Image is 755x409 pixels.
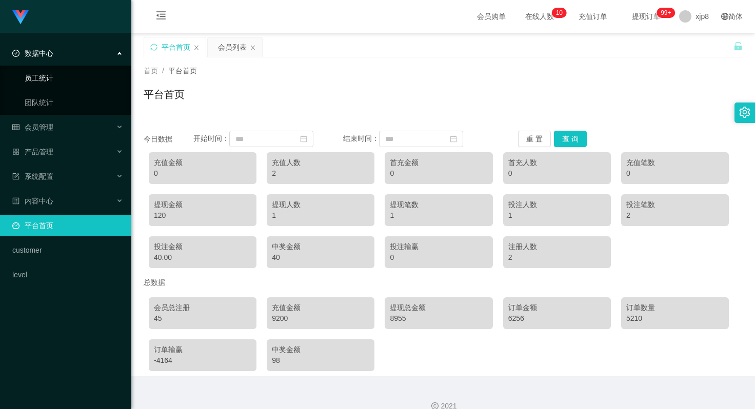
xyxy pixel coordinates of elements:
[626,302,724,313] div: 订单数量
[218,37,247,57] div: 会员列表
[554,131,587,147] button: 查 询
[144,134,193,145] div: 今日数据
[12,148,19,155] i: 图标: appstore-o
[12,10,29,25] img: logo.9652507e.png
[154,355,251,366] div: -4164
[144,67,158,75] span: 首页
[508,210,606,221] div: 1
[733,42,743,51] i: 图标: unlock
[144,87,185,102] h1: 平台首页
[390,302,487,313] div: 提现总金额
[627,13,666,20] span: 提现订单
[154,252,251,263] div: 40.00
[250,45,256,51] i: 图标: close
[508,313,606,324] div: 6256
[508,241,606,252] div: 注册人数
[162,67,164,75] span: /
[272,241,369,252] div: 中奖金额
[300,135,307,142] i: 图标: calendar
[390,199,487,210] div: 提现笔数
[508,252,606,263] div: 2
[12,172,53,180] span: 系统配置
[272,355,369,366] div: 98
[12,148,53,156] span: 产品管理
[154,302,251,313] div: 会员总注册
[508,157,606,168] div: 首充人数
[12,173,19,180] i: 图标: form
[573,13,612,20] span: 充值订单
[12,49,53,57] span: 数据中心
[739,107,750,118] i: 图标: setting
[518,131,551,147] button: 重 置
[390,252,487,263] div: 0
[272,313,369,324] div: 9200
[12,240,123,260] a: customer
[552,8,567,18] sup: 10
[162,37,190,57] div: 平台首页
[657,8,675,18] sup: 207
[12,197,19,205] i: 图标: profile
[25,92,123,113] a: 团队统计
[343,134,379,142] span: 结束时间：
[154,344,251,355] div: 订单输赢
[626,168,724,179] div: 0
[390,210,487,221] div: 1
[168,67,197,75] span: 平台首页
[508,168,606,179] div: 0
[150,44,157,51] i: 图标: sync
[390,168,487,179] div: 0
[721,13,728,20] i: 图标: global
[272,252,369,263] div: 40
[450,135,457,142] i: 图标: calendar
[25,68,123,88] a: 员工统计
[12,264,123,285] a: level
[12,215,123,236] a: 图标: dashboard平台首页
[520,13,559,20] span: 在线人数
[144,273,743,292] div: 总数据
[154,168,251,179] div: 0
[390,313,487,324] div: 8955
[12,197,53,205] span: 内容中心
[154,210,251,221] div: 120
[272,157,369,168] div: 充值人数
[272,344,369,355] div: 中奖金额
[154,313,251,324] div: 45
[390,157,487,168] div: 首充金额
[559,8,563,18] p: 0
[193,134,229,142] span: 开始时间：
[508,302,606,313] div: 订单金额
[154,157,251,168] div: 充值金额
[12,123,53,131] span: 会员管理
[508,199,606,210] div: 投注人数
[272,199,369,210] div: 提现人数
[144,1,178,33] i: 图标: menu-fold
[193,45,200,51] i: 图标: close
[390,241,487,252] div: 投注输赢
[272,210,369,221] div: 1
[626,313,724,324] div: 5210
[272,302,369,313] div: 充值金额
[12,50,19,57] i: 图标: check-circle-o
[626,199,724,210] div: 投注笔数
[154,199,251,210] div: 提现金额
[556,8,560,18] p: 1
[272,168,369,179] div: 2
[12,124,19,131] i: 图标: table
[626,210,724,221] div: 2
[154,241,251,252] div: 投注金额
[626,157,724,168] div: 充值笔数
